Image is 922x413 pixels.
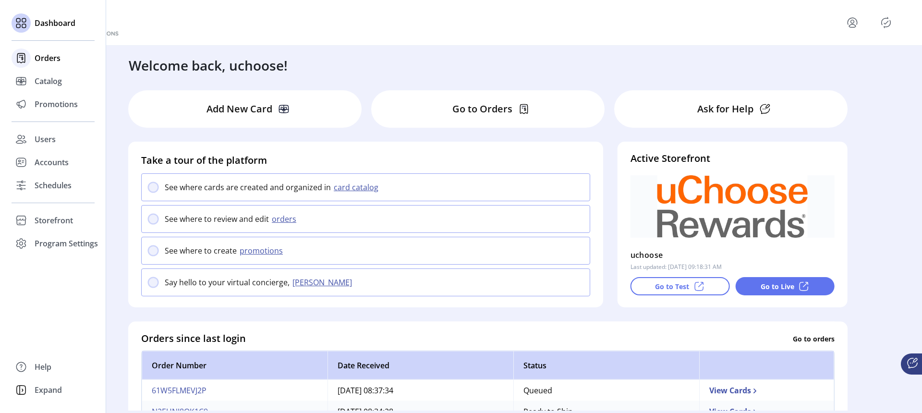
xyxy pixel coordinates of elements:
button: Publisher Panel [878,15,894,30]
button: menu [845,15,860,30]
p: uchoose [631,247,663,263]
td: 61W5FLMEVJ2P [142,380,328,401]
span: Schedules [35,180,72,191]
th: Status [513,351,699,380]
span: Dashboard [35,17,75,29]
h4: Orders since last login [141,331,246,346]
span: Expand [35,384,62,396]
span: Program Settings [35,238,98,249]
th: Order Number [142,351,328,380]
p: Go to Orders [452,102,512,116]
td: View Cards [699,380,834,401]
button: orders [269,213,302,225]
p: Go to orders [793,333,835,343]
p: See where cards are created and organized in [165,182,331,193]
span: Accounts [35,157,69,168]
button: [PERSON_NAME] [290,277,358,288]
p: Say hello to your virtual concierge, [165,277,290,288]
h4: Active Storefront [631,151,835,166]
p: See where to create [165,245,237,256]
td: [DATE] 08:37:34 [328,380,513,401]
p: See where to review and edit [165,213,269,225]
span: Help [35,361,51,373]
th: Date Received [328,351,513,380]
p: Go to Test [655,281,689,292]
h3: Welcome back, uchoose! [129,55,288,75]
p: Ask for Help [697,102,753,116]
p: Last updated: [DATE] 09:18:31 AM [631,263,722,271]
span: Catalog [35,75,62,87]
button: promotions [237,245,289,256]
td: Queued [513,380,699,401]
span: Orders [35,52,61,64]
p: Go to Live [761,281,794,292]
p: Add New Card [206,102,272,116]
button: card catalog [331,182,384,193]
h4: Take a tour of the platform [141,153,590,168]
span: Storefront [35,215,73,226]
span: Users [35,134,56,145]
span: Promotions [35,98,78,110]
